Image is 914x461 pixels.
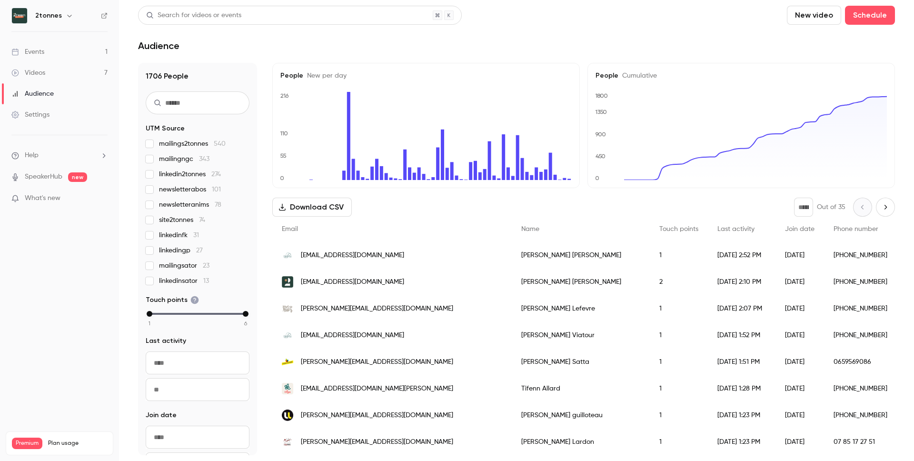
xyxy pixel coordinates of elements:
[282,303,293,314] img: fr.nestle.com
[708,295,775,322] div: [DATE] 2:07 PM
[708,322,775,349] div: [DATE] 1:52 PM
[146,426,249,449] input: From
[303,72,347,79] span: New per day
[212,186,221,193] span: 101
[282,276,293,288] img: 2tonnes.org
[146,295,199,305] span: Touch points
[775,242,824,269] div: [DATE]
[708,402,775,429] div: [DATE] 1:23 PM
[243,311,248,317] div: max
[512,322,650,349] div: [PERSON_NAME] Viatour
[25,193,60,203] span: What's new
[25,172,62,182] a: SpeakerHub
[650,322,708,349] div: 1
[618,72,657,79] span: Cumulative
[775,295,824,322] div: [DATE]
[301,277,404,287] span: [EMAIL_ADDRESS][DOMAIN_NAME]
[196,247,203,254] span: 27
[146,351,249,374] input: From
[876,198,895,217] button: Next page
[301,357,453,367] span: [PERSON_NAME][EMAIL_ADDRESS][DOMAIN_NAME]
[280,130,288,137] text: 110
[159,230,199,240] span: linkedinfk
[149,319,150,328] span: 1
[11,150,108,160] li: help-dropdown-opener
[845,6,895,25] button: Schedule
[11,68,45,78] div: Videos
[12,8,27,23] img: 2tonnes
[68,172,87,182] span: new
[512,429,650,455] div: [PERSON_NAME] Lardon
[146,124,185,133] span: UTM Source
[11,47,44,57] div: Events
[824,295,897,322] div: [PHONE_NUMBER]
[199,217,205,223] span: 74
[203,278,209,284] span: 13
[824,402,897,429] div: [PHONE_NUMBER]
[282,410,293,421] img: univ-lorraine.fr
[11,110,50,120] div: Settings
[215,201,221,208] span: 78
[708,242,775,269] div: [DATE] 2:52 PM
[512,295,650,322] div: [PERSON_NAME] Lefevre
[159,185,221,194] span: newsletterabos
[650,349,708,375] div: 1
[199,156,209,162] span: 343
[48,440,107,447] span: Plan usage
[512,375,650,402] div: Tifenn Allard
[824,349,897,375] div: 0659569086
[35,11,62,20] h6: 2tonnes
[824,322,897,349] div: [PHONE_NUMBER]
[512,269,650,295] div: [PERSON_NAME] [PERSON_NAME]
[211,171,221,178] span: 274
[595,131,606,138] text: 900
[147,311,152,317] div: min
[301,251,404,261] span: [EMAIL_ADDRESS][DOMAIN_NAME]
[280,92,289,99] text: 216
[596,153,606,160] text: 450
[824,269,897,295] div: [PHONE_NUMBER]
[159,139,226,149] span: mailings2tonnes
[25,150,39,160] span: Help
[159,276,209,286] span: linkedinsator
[12,438,42,449] span: Premium
[159,261,209,271] span: mailingsator
[193,232,199,239] span: 31
[203,262,209,269] span: 23
[717,226,755,232] span: Last activity
[146,378,249,401] input: To
[146,411,177,420] span: Join date
[146,10,241,20] div: Search for videos or events
[282,383,293,394] img: avec-olga.com
[775,349,824,375] div: [DATE]
[650,295,708,322] div: 1
[817,202,845,212] p: Out of 35
[595,92,608,99] text: 1800
[775,402,824,429] div: [DATE]
[282,356,293,368] img: fmd.futuroscope.fr
[708,269,775,295] div: [DATE] 2:10 PM
[650,242,708,269] div: 1
[301,304,453,314] span: [PERSON_NAME][EMAIL_ADDRESS][DOMAIN_NAME]
[301,411,453,421] span: [PERSON_NAME][EMAIL_ADDRESS][DOMAIN_NAME]
[708,349,775,375] div: [DATE] 1:51 PM
[785,226,815,232] span: Join date
[521,226,539,232] span: Name
[280,152,287,159] text: 55
[282,436,293,448] img: institut-negawatt.com
[159,215,205,225] span: site2tonnes
[512,402,650,429] div: [PERSON_NAME] guilloteau
[159,170,221,179] span: linkedin2tonnes
[650,375,708,402] div: 1
[650,402,708,429] div: 1
[824,429,897,455] div: 07 85 17 27 51
[834,226,878,232] span: Phone number
[824,375,897,402] div: [PHONE_NUMBER]
[595,109,607,115] text: 1350
[775,429,824,455] div: [DATE]
[659,226,698,232] span: Touch points
[595,175,599,181] text: 0
[650,269,708,295] div: 2
[159,154,209,164] span: mailingngc
[96,194,108,203] iframe: Noticeable Trigger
